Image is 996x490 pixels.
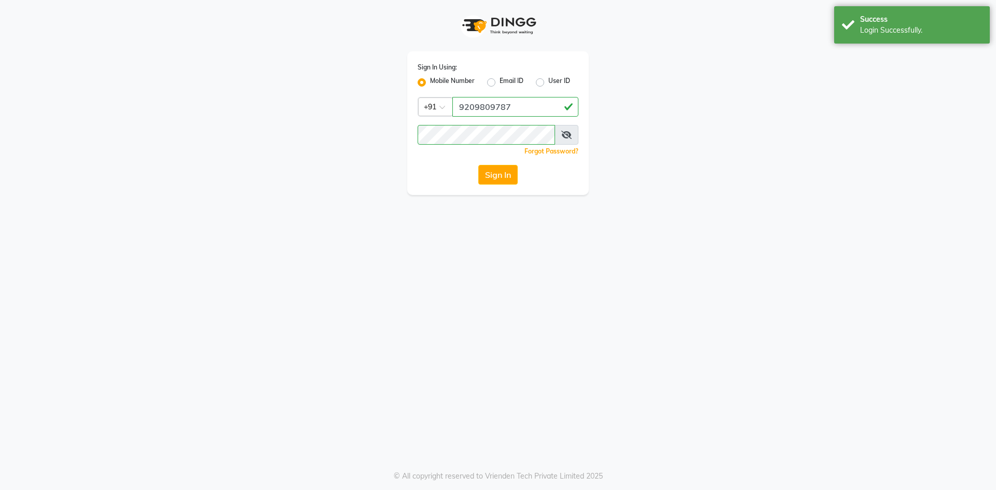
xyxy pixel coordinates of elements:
a: Forgot Password? [524,147,578,155]
input: Username [452,97,578,117]
label: Sign In Using: [418,63,457,72]
input: Username [418,125,555,145]
img: logo1.svg [457,10,539,41]
div: Success [860,14,982,25]
label: Mobile Number [430,76,475,89]
button: Sign In [478,165,518,185]
label: Email ID [500,76,523,89]
label: User ID [548,76,570,89]
div: Login Successfully. [860,25,982,36]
